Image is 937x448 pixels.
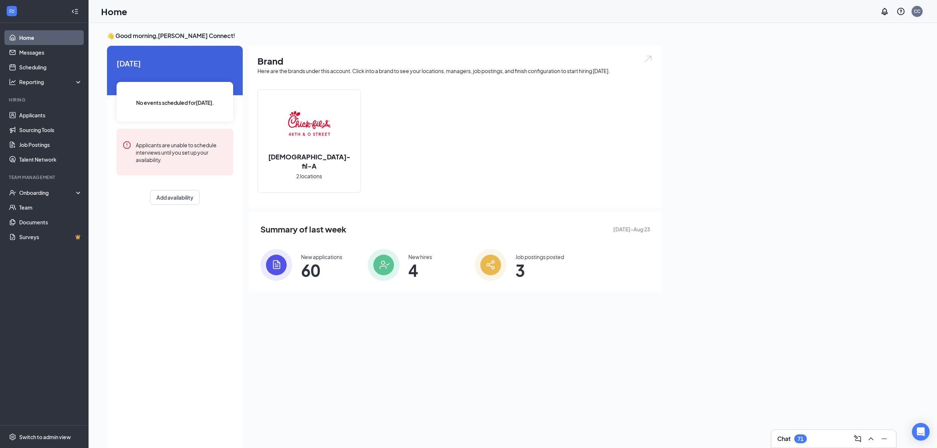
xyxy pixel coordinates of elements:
[296,172,322,180] span: 2 locations
[880,434,889,443] svg: Minimize
[286,102,333,149] img: Chick-fil-A
[122,141,131,149] svg: Error
[9,174,81,180] div: Team Management
[613,225,650,233] span: [DATE] - Aug 23
[9,189,16,196] svg: UserCheck
[19,30,82,45] a: Home
[368,249,400,281] img: icon
[260,249,292,281] img: icon
[117,58,233,69] span: [DATE]
[515,263,564,277] span: 3
[19,230,82,244] a: SurveysCrown
[19,215,82,230] a: Documents
[19,433,71,441] div: Switch to admin view
[643,55,653,63] img: open.6027fd2a22e1237b5b06.svg
[257,55,653,67] h1: Brand
[19,108,82,123] a: Applicants
[19,200,82,215] a: Team
[912,423,930,441] div: Open Intercom Messenger
[515,253,564,261] div: Job postings posted
[260,223,346,236] span: Summary of last week
[853,434,862,443] svg: ComposeMessage
[880,7,889,16] svg: Notifications
[9,433,16,441] svg: Settings
[19,78,83,86] div: Reporting
[475,249,506,281] img: icon
[19,123,82,137] a: Sourcing Tools
[136,141,227,163] div: Applicants are unable to schedule interviews until you set up your availability.
[101,5,127,18] h1: Home
[896,7,905,16] svg: QuestionInfo
[107,32,662,40] h3: 👋 Good morning, [PERSON_NAME] Connect !
[258,152,360,170] h2: [DEMOGRAPHIC_DATA]-fil-A
[408,253,432,261] div: New hires
[865,433,877,445] button: ChevronUp
[71,8,79,15] svg: Collapse
[19,60,82,75] a: Scheduling
[136,99,214,107] span: No events scheduled for [DATE] .
[914,8,920,14] div: CC
[19,45,82,60] a: Messages
[8,7,15,15] svg: WorkstreamLogo
[852,433,864,445] button: ComposeMessage
[867,434,875,443] svg: ChevronUp
[19,152,82,167] a: Talent Network
[301,263,342,277] span: 60
[408,263,432,277] span: 4
[777,435,791,443] h3: Chat
[798,436,803,442] div: 71
[9,97,81,103] div: Hiring
[257,67,653,75] div: Here are the brands under this account. Click into a brand to see your locations, managers, job p...
[19,137,82,152] a: Job Postings
[150,190,200,205] button: Add availability
[19,189,76,196] div: Onboarding
[878,433,890,445] button: Minimize
[9,78,16,86] svg: Analysis
[301,253,342,261] div: New applications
